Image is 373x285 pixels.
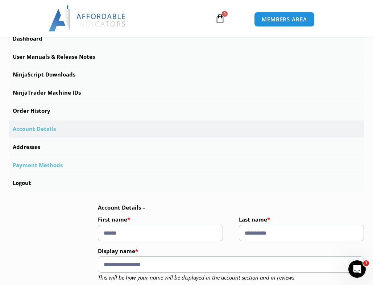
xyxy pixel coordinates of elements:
[9,48,364,66] a: User Manuals & Release Notes
[204,8,236,29] a: 0
[9,120,364,138] a: Account Details
[222,11,228,17] span: 0
[239,214,364,225] label: Last name
[363,260,369,266] span: 1
[98,204,145,211] b: Account Details –
[9,102,364,120] a: Order History
[49,5,127,32] img: LogoAI | Affordable Indicators – NinjaTrader
[9,30,364,47] a: Dashboard
[262,17,307,22] span: MEMBERS AREA
[9,139,364,156] a: Addresses
[9,174,364,192] a: Logout
[9,66,364,83] a: NinjaScript Downloads
[98,214,223,225] label: First name
[98,274,294,281] em: This will be how your name will be displayed in the account section and in reviews
[9,84,364,102] a: NinjaTrader Machine IDs
[9,157,364,174] a: Payment Methods
[348,260,366,278] iframe: Intercom live chat
[9,30,364,192] nav: Account pages
[254,12,315,27] a: MEMBERS AREA
[98,245,364,256] label: Display name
